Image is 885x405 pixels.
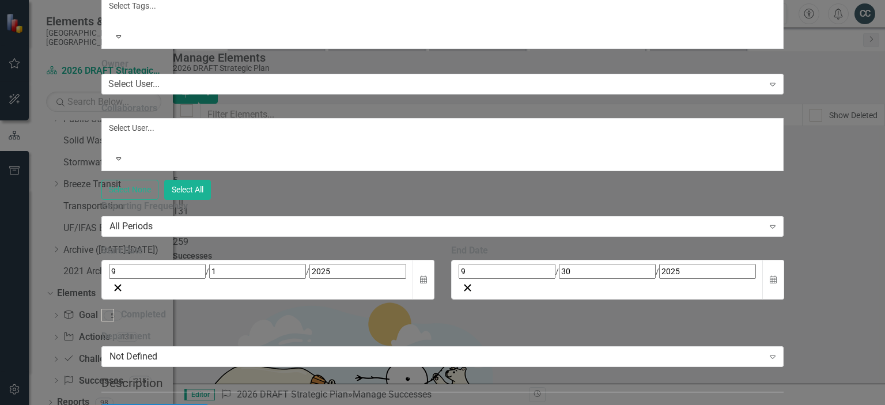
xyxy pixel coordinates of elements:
button: Select All [164,180,211,200]
label: Reporting Frequency [101,200,784,213]
div: End Date [451,244,784,258]
div: Select User... [108,78,160,91]
label: Department [101,330,784,343]
span: / [306,267,309,276]
div: Start Date [101,244,434,258]
label: Collaborators [101,102,784,115]
span: / [656,267,659,276]
div: All Periods [109,219,763,233]
label: Owner [101,58,784,71]
button: Select None [101,180,158,200]
span: / [555,267,559,276]
div: Completed [121,308,166,321]
div: Not Defined [109,350,763,364]
div: Select User... [109,122,777,134]
span: / [206,267,209,276]
legend: Description [101,374,784,392]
